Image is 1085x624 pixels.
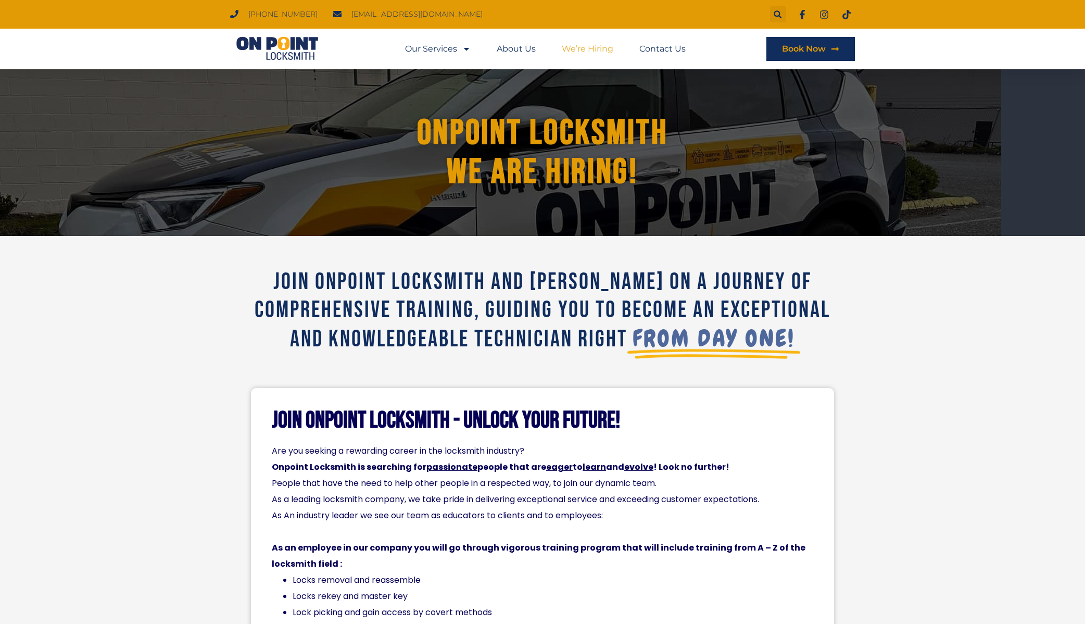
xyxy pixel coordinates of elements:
[272,542,805,570] b: As an employee in our company you will go through vigorous training program that will include tra...
[272,507,813,523] p: As An industry leader we see our team as educators to clients and to employees:
[255,268,830,354] span: Join Onpoint Locksmith and [PERSON_NAME] on a journey of comprehensive training, guiding you to b...
[349,7,483,21] span: [EMAIL_ADDRESS][DOMAIN_NAME]
[405,37,471,61] a: Our Services
[782,45,826,53] span: Book Now
[770,6,786,22] div: Search
[256,114,830,192] h1: ONPOINT LOCKSMITH We Are hiring!
[405,37,686,61] nav: Menu
[293,588,813,604] li: Locks rekey and master key
[426,461,477,473] u: passionate
[272,491,813,507] p: As a leading locksmith company, we take pride in delivering exceptional service and exceeding cus...
[583,461,606,473] u: learn
[624,461,653,473] u: evolve
[639,37,686,61] a: Contact Us
[546,461,573,473] u: eager
[272,461,729,473] strong: Onpoint Locksmith is searching for people that are to and ! Look no further!
[246,7,318,21] span: [PHONE_NUMBER]
[497,37,536,61] a: About Us
[633,325,795,353] span: from day one!
[272,475,813,491] p: People that have the need to help other people in a respected way, to join our dynamic team.
[562,37,613,61] a: We’re Hiring
[293,604,813,620] li: Lock picking and gain access by covert methods
[293,572,813,588] li: Locks removal and reassemble
[766,37,855,61] a: Book Now
[272,409,813,432] h2: Join Onpoint Locksmith - Unlock Your Future!
[272,443,813,459] p: Are you seeking a rewarding career in the locksmith industry?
